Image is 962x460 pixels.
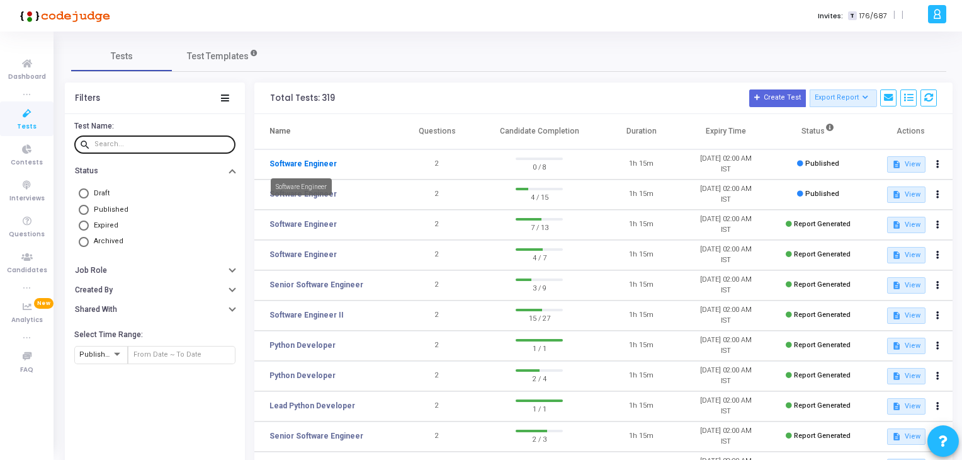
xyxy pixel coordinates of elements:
span: Draft [94,189,110,197]
button: View [887,156,925,173]
td: [DATE] 02:00 AM IST [684,240,768,270]
button: Export Report [810,89,877,107]
mat-icon: description [892,160,901,169]
h6: Status [75,166,98,176]
mat-icon: description [892,432,901,441]
span: 4 / 7 [516,251,563,263]
td: 2 [395,210,479,240]
span: Report Generated [794,432,851,440]
mat-icon: description [892,251,901,260]
a: Software Engineer [269,158,337,170]
span: | [902,9,903,22]
button: Shared With [65,300,245,319]
span: Expired [94,221,118,229]
td: 1h 15m [599,180,684,210]
td: 1h 15m [599,240,684,270]
span: 4 / 15 [516,190,563,203]
mat-icon: search [79,139,94,150]
button: View [887,308,925,324]
th: Status [769,114,868,149]
span: Tests [111,50,133,63]
td: 2 [395,240,479,270]
a: Python Developer [269,370,336,381]
th: Duration [599,114,684,149]
td: [DATE] 02:00 AM IST [684,210,768,240]
label: Invites: [818,11,843,21]
td: 1h 15m [599,361,684,391]
td: 2 [395,361,479,391]
a: Software Engineer [269,249,337,260]
span: T [848,11,856,21]
td: [DATE] 02:00 AM IST [684,391,768,422]
a: Software Engineer II [269,309,344,321]
span: 2 / 3 [516,432,563,445]
span: Report Generated [794,341,851,349]
td: 2 [395,422,479,452]
span: Report Generated [794,401,851,410]
span: Questions [9,229,45,240]
h6: Select Time Range: [74,330,143,340]
span: New [34,298,54,309]
div: Filters [75,93,100,103]
span: 1 / 1 [516,342,563,354]
button: Status [65,161,245,181]
button: View [887,277,925,294]
td: 2 [395,391,479,422]
h6: Shared With [75,305,117,314]
h6: Test Name: [74,122,232,131]
td: 1h 15m [599,331,684,361]
input: Search... [94,141,230,148]
span: Report Generated [794,311,851,319]
th: Name [254,114,395,149]
span: Published At [79,350,122,359]
span: Published [94,205,128,214]
button: View [887,368,925,384]
span: Contests [11,158,43,168]
td: 2 [395,149,479,180]
button: View [887,217,925,233]
div: Software Engineer [271,178,332,195]
td: [DATE] 02:00 AM IST [684,361,768,391]
mat-icon: description [892,221,901,229]
span: Interviews [9,193,45,204]
span: 2 / 4 [516,372,563,384]
span: Published [805,190,839,198]
button: View [887,428,925,445]
span: Report Generated [794,280,851,289]
td: 1h 15m [599,301,684,331]
span: 3 / 9 [516,281,563,294]
span: 176/687 [859,11,887,21]
h6: Job Role [75,266,107,275]
button: View [887,338,925,354]
td: 2 [395,270,479,301]
img: logo [16,3,110,28]
span: FAQ [20,365,33,376]
div: Total Tests: 319 [270,93,335,103]
span: 7 / 13 [516,221,563,233]
th: Candidate Completion [480,114,599,149]
a: Senior Software Engineer [269,279,363,290]
td: [DATE] 02:00 AM IST [684,331,768,361]
td: 2 [395,180,479,210]
span: 15 / 27 [516,311,563,324]
span: Archived [94,237,123,245]
button: Created By [65,280,245,300]
a: Lead Python Developer [269,400,355,411]
td: 1h 15m [599,149,684,180]
h6: Created By [75,285,113,295]
mat-icon: description [892,372,901,381]
td: [DATE] 02:00 AM IST [684,180,768,210]
td: [DATE] 02:00 AM IST [684,422,768,452]
td: 1h 15m [599,422,684,452]
a: Senior Software Engineer [269,430,363,442]
span: 0 / 8 [516,160,563,173]
th: Actions [868,114,953,149]
span: | [893,9,895,22]
td: [DATE] 02:00 AM IST [684,270,768,301]
span: Tests [17,122,37,132]
span: Report Generated [794,220,851,228]
input: From Date ~ To Date [133,351,230,359]
mat-icon: description [892,402,901,411]
td: 2 [395,331,479,361]
span: Dashboard [8,72,46,83]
